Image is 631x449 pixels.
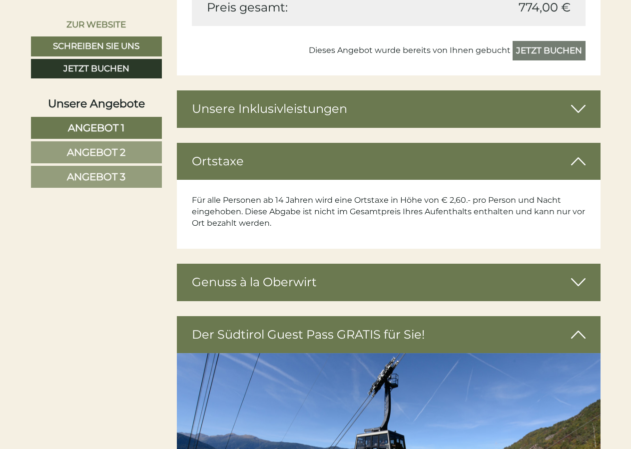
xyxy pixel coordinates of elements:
span: Dieses Angebot wurde bereits von Ihnen gebucht [309,45,511,55]
p: Für alle Personen ab 14 Jahren wird eine Ortstaxe in Höhe von € 2,60.- pro Person und Nacht einge... [192,195,586,229]
div: Genuss à la Oberwirt [177,264,601,301]
div: Ortstaxe [177,143,601,180]
a: Schreiben Sie uns [31,36,162,56]
a: Jetzt buchen [31,59,162,79]
div: Der Südtirol Guest Pass GRATIS für Sie! [177,316,601,353]
span: Angebot 2 [67,146,125,158]
span: Angebot 3 [67,171,125,183]
div: Unsere Angebote [31,96,162,111]
a: Zur Website [31,15,162,34]
span: Angebot 1 [68,122,124,134]
div: Unsere Inklusivleistungen [177,90,601,127]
